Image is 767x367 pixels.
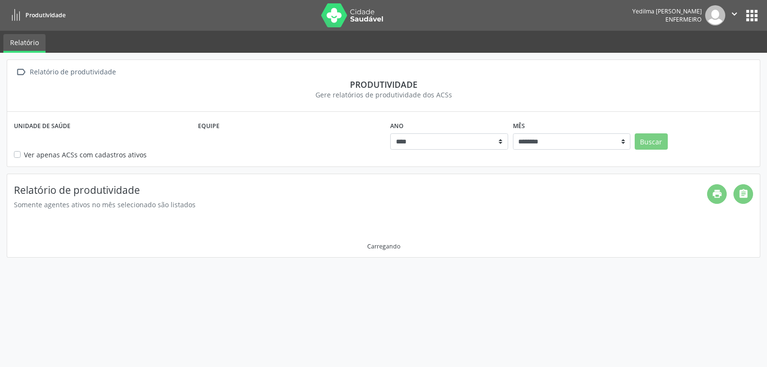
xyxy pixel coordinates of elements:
[729,9,740,19] i: 
[665,15,702,24] span: Enfermeiro
[705,5,725,25] img: img
[632,7,702,15] div: Yedilma [PERSON_NAME]
[725,5,744,25] button: 
[14,65,117,79] a:  Relatório de produtividade
[14,65,28,79] i: 
[14,200,707,210] div: Somente agentes ativos no mês selecionado são listados
[14,79,753,90] div: Produtividade
[14,118,70,133] label: Unidade de saúde
[25,11,66,19] span: Produtividade
[513,118,525,133] label: Mês
[367,242,400,250] div: Carregando
[635,133,668,150] button: Buscar
[24,150,147,160] label: Ver apenas ACSs com cadastros ativos
[390,118,404,133] label: Ano
[28,65,117,79] div: Relatório de produtividade
[14,90,753,100] div: Gere relatórios de produtividade dos ACSs
[198,118,220,133] label: Equipe
[14,184,707,196] h4: Relatório de produtividade
[744,7,760,24] button: apps
[3,34,46,53] a: Relatório
[7,7,66,23] a: Produtividade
